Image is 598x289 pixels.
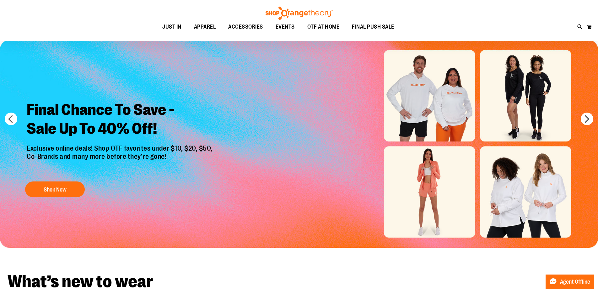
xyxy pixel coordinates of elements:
h2: Final Chance To Save - Sale Up To 40% Off! [22,96,219,144]
a: JUST IN [156,20,188,34]
a: APPAREL [188,20,222,34]
p: Exclusive online deals! Shop OTF favorites under $10, $20, $50, Co-Brands and many more before th... [22,144,219,175]
span: JUST IN [162,20,181,34]
span: OTF AT HOME [307,20,340,34]
span: APPAREL [194,20,216,34]
a: Final Chance To Save -Sale Up To 40% Off! Exclusive online deals! Shop OTF favorites under $10, $... [22,96,219,200]
a: OTF AT HOME [301,20,346,34]
a: ACCESSORIES [222,20,269,34]
a: EVENTS [269,20,301,34]
img: Shop Orangetheory [265,7,334,20]
button: next [581,113,593,125]
a: FINAL PUSH SALE [346,20,401,34]
span: Agent Offline [560,279,590,285]
span: FINAL PUSH SALE [352,20,394,34]
button: Shop Now [25,181,85,197]
span: EVENTS [276,20,295,34]
span: ACCESSORIES [228,20,263,34]
button: prev [5,113,17,125]
button: Agent Offline [546,275,594,289]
